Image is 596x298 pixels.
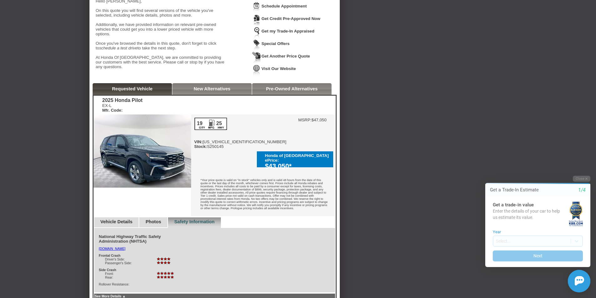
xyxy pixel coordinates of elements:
a: Get Another Price Quote [262,54,310,58]
b: Stock: [194,144,207,149]
img: Icon_VisitWebsite.png [252,64,261,76]
a: Visit Our Website [262,66,296,71]
div: [US_VEHICLE_IDENTIFICATION_NUMBER] S250145 [194,118,287,149]
img: Icon_WeeklySpecials.png [252,39,261,51]
a: See More Details ▲ [95,294,126,298]
div: Side Crash [99,268,177,272]
a: Photos [145,219,161,224]
img: icon_star_5.png [157,272,174,275]
b: Mfr. Code: [102,108,123,113]
div: National Highway Traffic Safety Administration (NHTSA) [99,234,177,244]
a: Get Credit Pre-Approved Now [262,16,320,21]
em: schedule a test drive [99,46,137,50]
td: $47,050 [312,118,327,122]
td: MSRP: [298,118,311,122]
a: Requested Vehicle [112,86,153,91]
div: EX-L [102,103,143,113]
div: Front: [105,272,177,275]
a: Vehicle Details [100,219,133,224]
img: Icon_ScheduleAppointment.png [252,2,261,13]
a: Schedule Appointment [262,4,307,8]
div: Rear: [105,275,177,279]
img: icon_star_5.png [157,275,174,279]
div: 25 [216,121,222,126]
a: [DOMAIN_NAME] [99,247,125,250]
a: Pre-Owned Alternatives [266,86,318,91]
a: New Alternatives [194,86,231,91]
div: Driver's Side: [105,257,177,261]
img: icon_star_4.png [157,257,171,260]
div: 19 [196,121,203,126]
div: Rollover Resistance: [99,282,177,286]
div: Frontal Crash [99,254,177,257]
a: Special Offers [262,41,290,46]
div: Honda of [GEOGRAPHIC_DATA] ePrice: [265,153,330,163]
img: Icon_CreditApproval.png [252,14,261,26]
div: *Your price quote is valid on "in stock" vehicles only and is valid 48 hours from the date of thi... [191,174,335,216]
a: Safety Information [174,219,215,224]
iframe: Chat Assistance [472,170,596,298]
img: icon_star_4.png [157,261,171,264]
img: 2025 Honda Pilot [94,114,191,188]
img: Icon_GetQuote.png [252,52,261,63]
img: Icon_TradeInAppraisal.png [252,27,261,38]
b: VIN: [194,139,203,144]
div: 2025 Honda Pilot [102,98,143,103]
a: Get my Trade-In Appraised [262,29,314,33]
div: $43,050* [265,163,330,170]
div: Passenger's Side: [105,261,177,265]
